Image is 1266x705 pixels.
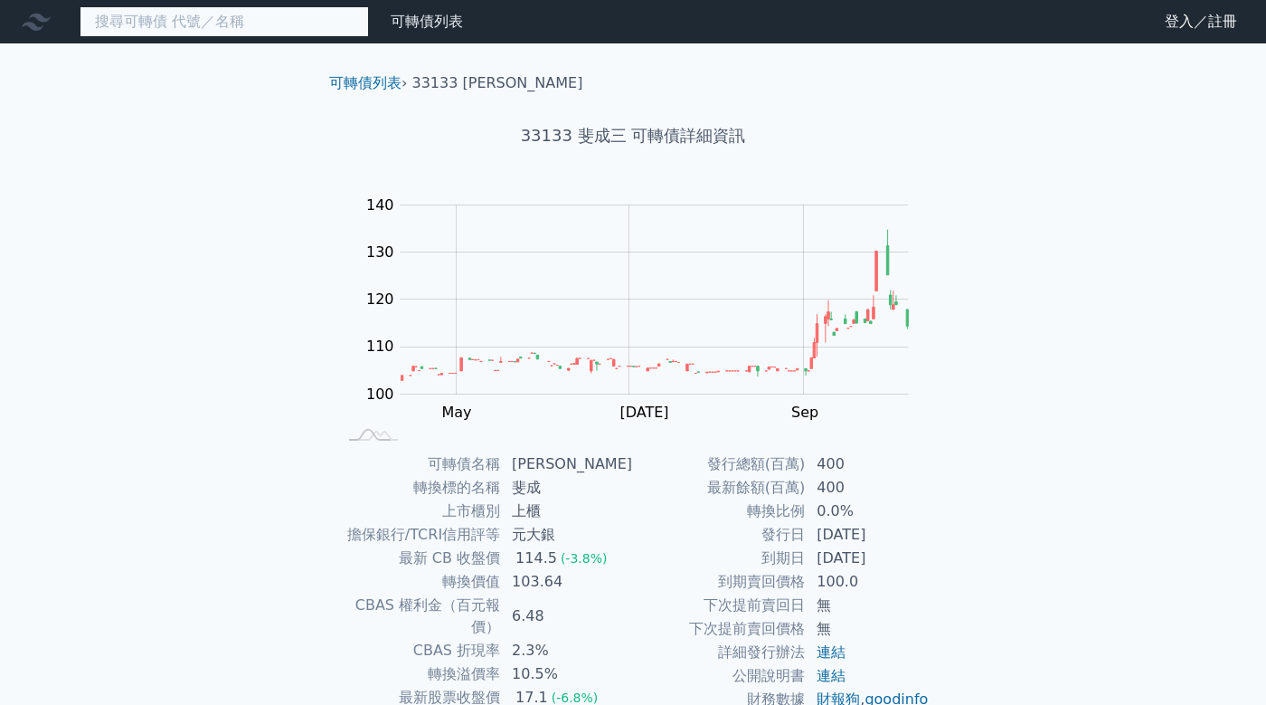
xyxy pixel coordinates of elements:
td: 轉換價值 [336,570,501,594]
td: 無 [806,617,930,641]
td: 上市櫃別 [336,500,501,523]
tspan: Sep [791,404,818,421]
tspan: 110 [366,338,394,355]
td: 轉換比例 [633,500,806,523]
tspan: May [441,404,471,421]
td: 無 [806,594,930,617]
tspan: 100 [366,386,394,403]
td: 100.0 [806,570,930,594]
td: 103.64 [501,570,633,594]
li: › [329,72,407,94]
td: 轉換溢價率 [336,662,501,686]
tspan: [DATE] [619,404,668,421]
h1: 33133 斐成三 可轉債詳細資訊 [315,123,951,148]
td: 6.48 [501,594,633,639]
td: 0.0% [806,500,930,523]
tspan: 130 [366,243,394,261]
a: 登入／註冊 [1150,7,1252,36]
td: 最新 CB 收盤價 [336,547,501,570]
td: 轉換標的名稱 [336,476,501,500]
td: [PERSON_NAME] [501,453,633,476]
td: 下次提前賣回日 [633,594,806,617]
td: 上櫃 [501,500,633,523]
td: CBAS 權利金（百元報價） [336,594,501,639]
td: 可轉債名稱 [336,453,501,476]
tspan: 120 [366,291,394,308]
td: 400 [806,453,930,476]
td: 詳細發行辦法 [633,641,806,664]
td: [DATE] [806,547,930,570]
td: 400 [806,476,930,500]
td: 到期賣回價格 [633,570,806,594]
td: 斐成 [501,476,633,500]
g: Chart [357,196,936,421]
div: 114.5 [512,548,561,569]
span: (-6.8%) [552,691,599,705]
li: 33133 [PERSON_NAME] [412,72,583,94]
td: 10.5% [501,662,633,686]
td: 到期日 [633,547,806,570]
input: 搜尋可轉債 代號／名稱 [80,6,369,37]
td: 元大銀 [501,523,633,547]
tspan: 140 [366,196,394,214]
a: 可轉債列表 [391,13,463,30]
td: 公開說明書 [633,664,806,688]
td: 發行總額(百萬) [633,453,806,476]
a: 可轉債列表 [329,74,402,91]
td: 2.3% [501,639,633,662]
span: (-3.8%) [561,551,608,566]
td: 最新餘額(百萬) [633,476,806,500]
g: Series [401,230,908,381]
td: 下次提前賣回價格 [633,617,806,641]
td: 發行日 [633,523,806,547]
td: [DATE] [806,523,930,547]
a: 連結 [817,667,846,684]
a: 連結 [817,643,846,661]
td: 擔保銀行/TCRI信用評等 [336,523,501,547]
td: CBAS 折現率 [336,639,501,662]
